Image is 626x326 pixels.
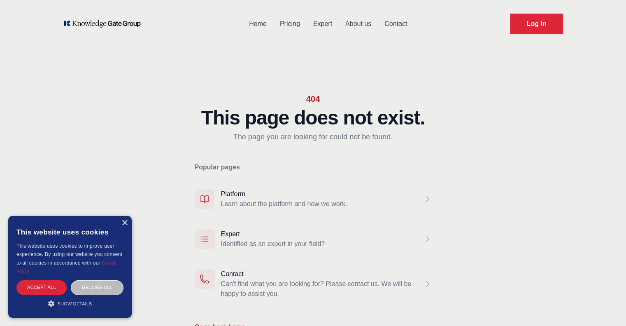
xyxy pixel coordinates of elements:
[16,299,123,307] div: Show details
[378,13,414,35] a: Contact
[16,280,67,295] div: Accept all
[585,286,626,326] iframe: Chat Widget
[221,230,240,237] a: Expert
[58,301,92,306] span: Show details
[242,13,273,35] a: Home
[16,243,122,266] span: This website uses cookies to improve user experience. By using our website you consent to all coo...
[63,20,147,28] a: KOL Knowledge Platform: Talk to Key External Experts (KEE)
[16,260,117,274] a: Cookie Policy
[195,131,432,143] p: The page you are looking for could not be found.
[221,270,244,277] a: Contact
[339,13,378,35] a: About us
[195,93,432,105] p: 404
[273,13,307,35] a: Pricing
[71,280,123,295] div: Decline all
[510,14,563,34] a: Request Demo
[121,220,128,226] div: Close
[195,108,432,128] h1: This page does not exist.
[16,222,123,242] div: This website uses cookies
[195,162,432,172] h2: Popular pages
[221,190,246,197] a: Platform
[307,13,339,35] a: Expert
